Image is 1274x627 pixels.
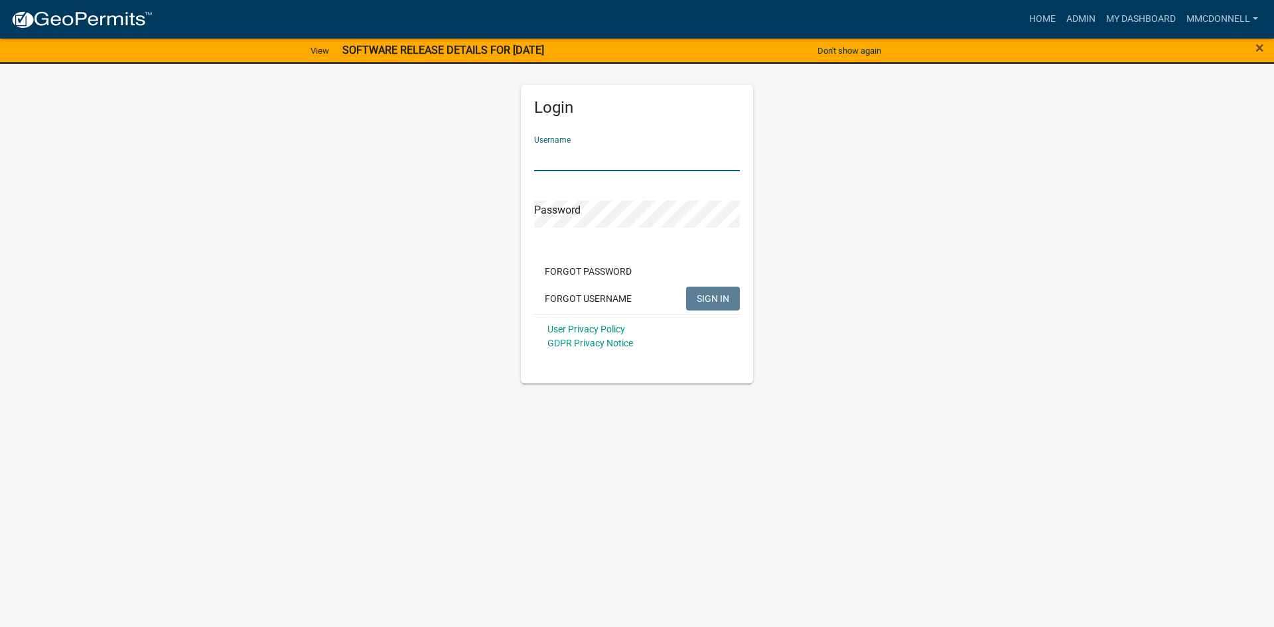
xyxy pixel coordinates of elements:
h5: Login [534,98,740,117]
button: SIGN IN [686,287,740,311]
a: Admin [1061,7,1101,32]
button: Forgot Username [534,287,642,311]
a: User Privacy Policy [547,324,625,334]
a: My Dashboard [1101,7,1181,32]
a: Home [1024,7,1061,32]
span: × [1255,38,1264,57]
a: GDPR Privacy Notice [547,338,633,348]
button: Forgot Password [534,259,642,283]
button: Don't show again [812,40,886,62]
a: View [305,40,334,62]
button: Close [1255,40,1264,56]
span: SIGN IN [697,293,729,303]
a: mmcdonnell [1181,7,1263,32]
strong: SOFTWARE RELEASE DETAILS FOR [DATE] [342,44,544,56]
